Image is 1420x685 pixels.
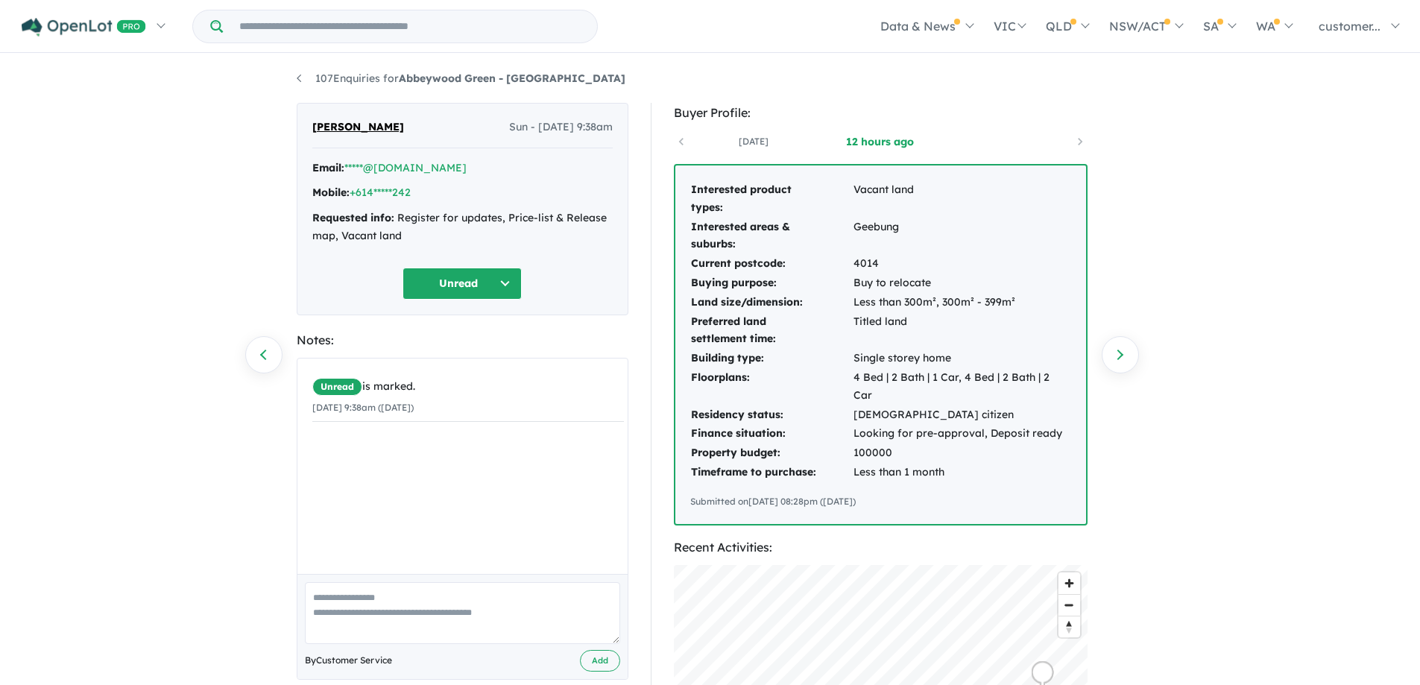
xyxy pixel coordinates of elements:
[1058,595,1080,616] span: Zoom out
[312,161,344,174] strong: Email:
[297,72,625,85] a: 107Enquiries forAbbeywood Green - [GEOGRAPHIC_DATA]
[853,254,1071,274] td: 4014
[312,402,414,413] small: [DATE] 9:38am ([DATE])
[853,405,1071,425] td: [DEMOGRAPHIC_DATA] citizen
[690,293,853,312] td: Land size/dimension:
[312,211,394,224] strong: Requested info:
[690,134,817,149] a: [DATE]
[674,103,1088,123] div: Buyer Profile:
[312,119,404,136] span: [PERSON_NAME]
[399,72,625,85] strong: Abbeywood Green - [GEOGRAPHIC_DATA]
[226,10,594,42] input: Try estate name, suburb, builder or developer
[1058,594,1080,616] button: Zoom out
[580,650,620,672] button: Add
[853,424,1071,443] td: Looking for pre-approval, Deposit ready
[690,463,853,482] td: Timeframe to purchase:
[305,653,392,668] span: By Customer Service
[853,349,1071,368] td: Single storey home
[312,378,362,396] span: Unread
[312,209,613,245] div: Register for updates, Price-list & Release map, Vacant land
[1058,572,1080,594] button: Zoom in
[690,443,853,463] td: Property budget:
[853,463,1071,482] td: Less than 1 month
[1058,616,1080,637] button: Reset bearing to north
[690,494,1071,509] div: Submitted on [DATE] 08:28pm ([DATE])
[853,312,1071,350] td: Titled land
[690,274,853,293] td: Buying purpose:
[853,274,1071,293] td: Buy to relocate
[690,349,853,368] td: Building type:
[690,368,853,405] td: Floorplans:
[297,330,628,350] div: Notes:
[817,134,944,149] a: 12 hours ago
[690,405,853,425] td: Residency status:
[853,368,1071,405] td: 4 Bed | 2 Bath | 1 Car, 4 Bed | 2 Bath | 2 Car
[509,119,613,136] span: Sun - [DATE] 9:38am
[690,312,853,350] td: Preferred land settlement time:
[853,218,1071,255] td: Geebung
[312,378,624,396] div: is marked.
[1319,19,1380,34] span: customer...
[312,186,350,199] strong: Mobile:
[690,180,853,218] td: Interested product types:
[690,254,853,274] td: Current postcode:
[853,443,1071,463] td: 100000
[674,537,1088,558] div: Recent Activities:
[853,180,1071,218] td: Vacant land
[690,424,853,443] td: Finance situation:
[22,18,146,37] img: Openlot PRO Logo White
[690,218,853,255] td: Interested areas & suburbs:
[297,70,1124,88] nav: breadcrumb
[853,293,1071,312] td: Less than 300m², 300m² - 399m²
[403,268,522,300] button: Unread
